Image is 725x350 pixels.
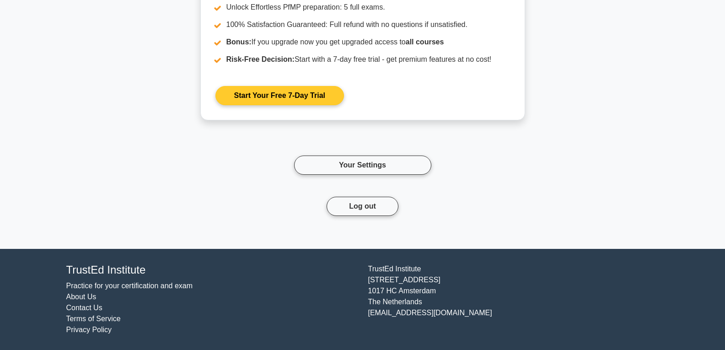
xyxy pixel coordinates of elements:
[66,315,121,323] a: Terms of Service
[294,156,431,175] a: Your Settings
[327,197,398,216] button: Log out
[66,326,112,334] a: Privacy Policy
[66,293,97,301] a: About Us
[66,304,102,312] a: Contact Us
[215,86,344,105] a: Start Your Free 7-Day Trial
[363,264,665,335] div: TrustEd Institute [STREET_ADDRESS] 1017 HC Amsterdam The Netherlands [EMAIL_ADDRESS][DOMAIN_NAME]
[66,264,357,277] h4: TrustEd Institute
[66,282,193,290] a: Practice for your certification and exam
